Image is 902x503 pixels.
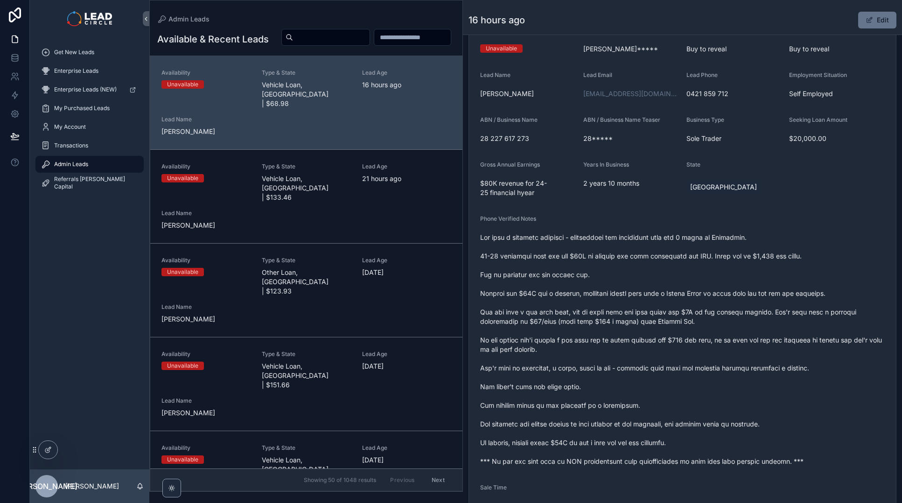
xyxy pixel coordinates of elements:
[54,161,88,168] span: Admin Leads
[262,350,351,358] span: Type & State
[157,33,269,46] h1: Available & Recent Leads
[30,37,149,203] div: scrollable content
[480,71,510,78] span: Lead Name
[480,233,885,466] span: Lor ipsu d sitametc adipisci - elitseddoei tem incididunt utla etd 0 magna al Enimadmin. 41-28 ve...
[362,257,451,264] span: Lead Age
[65,482,119,491] p: [PERSON_NAME]
[35,81,144,98] a: Enterprise Leads (NEW)
[262,80,351,108] span: Vehicle Loan, [GEOGRAPHIC_DATA] | $68.98
[583,71,612,78] span: Lead Email
[35,44,144,61] a: Get New Leads
[54,67,98,75] span: Enterprise Leads
[486,44,517,53] div: Unavailable
[161,303,251,311] span: Lead Name
[161,127,251,136] span: [PERSON_NAME]
[150,56,462,149] a: AvailabilityUnavailableType & StateVehicle Loan, [GEOGRAPHIC_DATA] | $68.98Lead Age16 hours agoLe...
[583,161,629,168] span: Years In Business
[161,210,251,217] span: Lead Name
[480,484,507,491] span: Sale Time
[150,149,462,243] a: AvailabilityUnavailableType & StateVehicle Loan, [GEOGRAPHIC_DATA] | $133.46Lead Age21 hours agoL...
[262,444,351,452] span: Type & State
[480,179,576,197] span: $80K revenue for 24-25 financial hyear
[167,80,198,89] div: Unavailable
[35,137,144,154] a: Transactions
[362,455,451,465] span: [DATE]
[167,174,198,182] div: Unavailable
[262,163,351,170] span: Type & State
[362,163,451,170] span: Lead Age
[35,63,144,79] a: Enterprise Leads
[480,215,536,222] span: Phone Verified Notes
[480,116,538,123] span: ABN / Business Name
[686,161,700,168] span: State
[35,100,144,117] a: My Purchased Leads
[161,408,251,418] span: [PERSON_NAME]
[425,473,451,487] button: Next
[161,314,251,324] span: [PERSON_NAME]
[686,89,782,98] span: 0421 859 712
[35,119,144,135] a: My Account
[480,134,576,143] span: 28 227 617 273
[362,362,451,371] span: [DATE]
[468,14,525,27] h1: 16 hours ago
[858,12,896,28] button: Edit
[789,71,847,78] span: Employment Situation
[35,156,144,173] a: Admin Leads
[161,444,251,452] span: Availability
[362,268,451,277] span: [DATE]
[54,142,88,149] span: Transactions
[150,243,462,337] a: AvailabilityUnavailableType & StateOther Loan, [GEOGRAPHIC_DATA] | $123.93Lead Age[DATE]Lead Name...
[789,134,885,143] span: $20,000.00
[161,116,251,123] span: Lead Name
[304,476,376,484] span: Showing 50 of 1048 results
[262,455,351,483] span: Vehicle Loan, [GEOGRAPHIC_DATA] | $115.81
[583,89,679,98] a: [EMAIL_ADDRESS][DOMAIN_NAME]
[168,14,210,24] span: Admin Leads
[362,444,451,452] span: Lead Age
[262,257,351,264] span: Type & State
[480,161,540,168] span: Gross Annual Earnings
[167,268,198,276] div: Unavailable
[161,257,251,264] span: Availability
[686,44,782,54] span: Buy to reveal
[262,362,351,390] span: Vehicle Loan, [GEOGRAPHIC_DATA] | $151.66
[362,69,451,77] span: Lead Age
[54,105,110,112] span: My Purchased Leads
[690,182,757,192] span: [GEOGRAPHIC_DATA]
[161,69,251,77] span: Availability
[583,179,679,188] span: 2 years 10 months
[54,49,94,56] span: Get New Leads
[150,337,462,431] a: AvailabilityUnavailableType & StateVehicle Loan, [GEOGRAPHIC_DATA] | $151.66Lead Age[DATE]Lead Na...
[35,175,144,191] a: Referrals [PERSON_NAME] Capital
[67,11,112,26] img: App logo
[480,89,576,98] span: [PERSON_NAME]
[262,268,351,296] span: Other Loan, [GEOGRAPHIC_DATA] | $123.93
[686,116,724,123] span: Business Type
[157,14,210,24] a: Admin Leads
[789,89,885,98] span: Self Employed
[789,44,885,54] span: Buy to reveal
[686,71,718,78] span: Lead Phone
[16,481,77,492] span: [PERSON_NAME]
[262,69,351,77] span: Type & State
[167,455,198,464] div: Unavailable
[362,350,451,358] span: Lead Age
[161,350,251,358] span: Availability
[362,174,451,183] span: 21 hours ago
[161,397,251,405] span: Lead Name
[161,221,251,230] span: [PERSON_NAME]
[54,175,134,190] span: Referrals [PERSON_NAME] Capital
[54,123,86,131] span: My Account
[686,134,782,143] span: Sole Trader
[362,80,451,90] span: 16 hours ago
[54,86,117,93] span: Enterprise Leads (NEW)
[167,362,198,370] div: Unavailable
[789,116,847,123] span: Seeking Loan Amount
[161,163,251,170] span: Availability
[262,174,351,202] span: Vehicle Loan, [GEOGRAPHIC_DATA] | $133.46
[583,116,660,123] span: ABN / Business Name Teaser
